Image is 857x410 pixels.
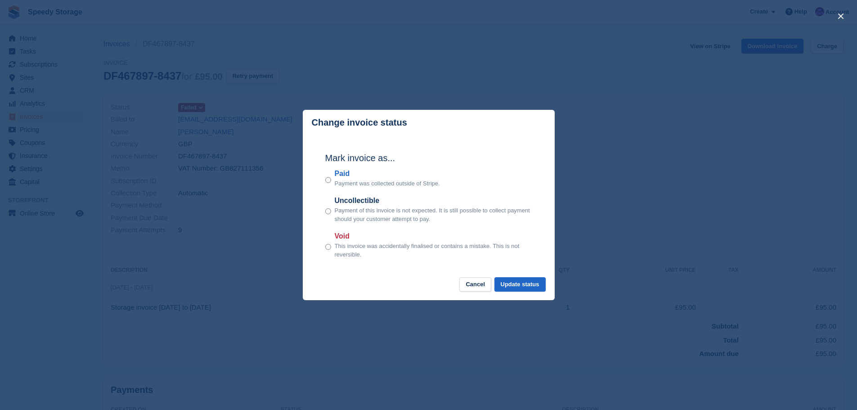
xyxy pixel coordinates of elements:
button: Update status [494,277,546,292]
label: Paid [335,168,440,179]
p: Change invoice status [312,117,407,128]
p: Payment of this invoice is not expected. It is still possible to collect payment should your cust... [335,206,532,224]
h2: Mark invoice as... [325,151,532,165]
label: Uncollectible [335,195,532,206]
button: close [834,9,848,23]
label: Void [335,231,532,242]
p: Payment was collected outside of Stripe. [335,179,440,188]
button: Cancel [459,277,491,292]
p: This invoice was accidentally finalised or contains a mistake. This is not reversible. [335,242,532,259]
